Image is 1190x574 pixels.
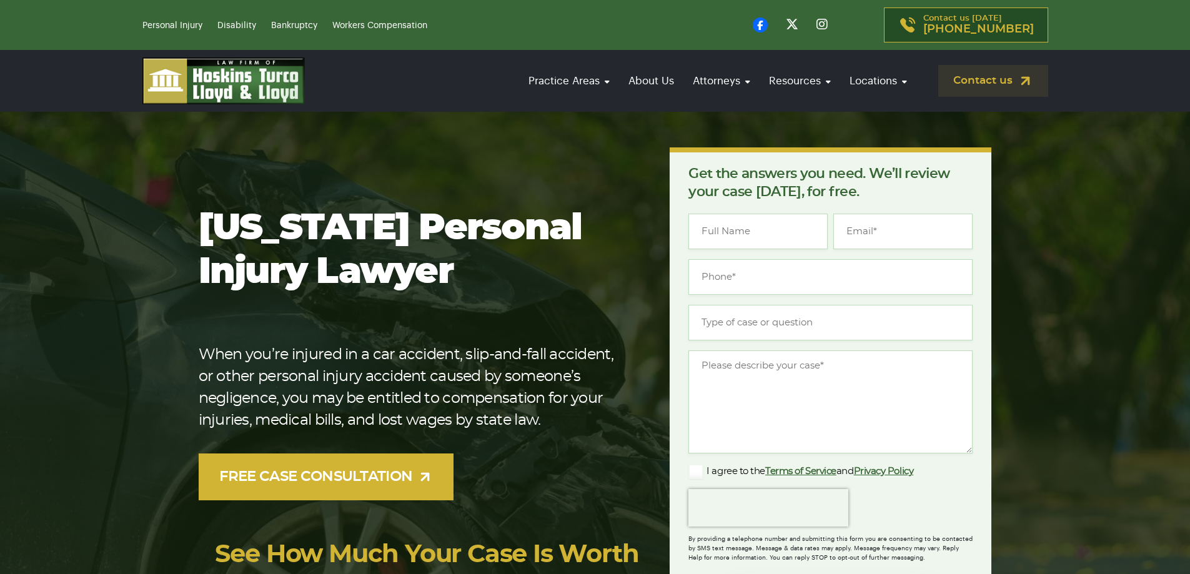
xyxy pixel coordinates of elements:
a: See How Much Your Case Is Worth [215,542,639,567]
a: About Us [622,63,680,99]
a: Resources [763,63,837,99]
a: Locations [843,63,913,99]
input: Type of case or question [688,305,973,340]
a: Contact us [938,65,1048,97]
a: Privacy Policy [854,467,914,476]
a: Terms of Service [765,467,836,476]
span: [PHONE_NUMBER] [923,23,1034,36]
iframe: reCAPTCHA [688,489,848,527]
p: Contact us [DATE] [923,14,1034,36]
div: By providing a telephone number and submitting this form you are consenting to be contacted by SM... [688,527,973,563]
a: Practice Areas [522,63,616,99]
a: Disability [217,21,256,30]
a: Bankruptcy [271,21,317,30]
input: Email* [833,214,973,249]
a: Contact us [DATE][PHONE_NUMBER] [884,7,1048,42]
p: Get the answers you need. We’ll review your case [DATE], for free. [688,165,973,201]
p: When you’re injured in a car accident, slip-and-fall accident, or other personal injury accident ... [199,344,630,432]
img: logo [142,57,305,104]
a: Workers Compensation [332,21,427,30]
a: Personal Injury [142,21,202,30]
a: FREE CASE CONSULTATION [199,453,454,500]
h1: [US_STATE] Personal Injury Lawyer [199,207,630,294]
a: Attorneys [687,63,756,99]
label: I agree to the and [688,464,913,479]
input: Phone* [688,259,973,295]
img: arrow-up-right-light.svg [417,469,433,485]
input: Full Name [688,214,828,249]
